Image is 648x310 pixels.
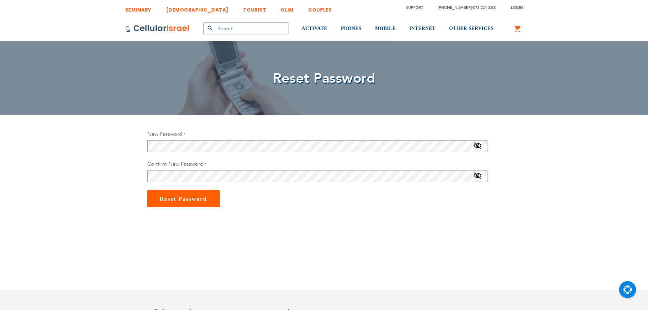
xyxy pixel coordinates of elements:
[302,26,327,31] span: ACTIVATE
[431,3,496,13] li: /
[375,16,396,42] a: MOBILE
[302,16,327,42] a: ACTIVATE
[375,26,396,31] span: MOBILE
[273,69,375,88] span: Reset Password
[160,196,207,202] span: Reset Password
[125,2,151,14] a: SEMINARY
[449,26,494,31] span: OTHER SERVICES
[308,2,332,14] a: COUPLES
[473,5,496,10] a: 072-224-3300
[409,16,435,42] a: INTERNET
[147,130,182,138] span: New Password
[166,2,229,14] a: [DEMOGRAPHIC_DATA]
[438,5,472,10] a: [PHONE_NUMBER]
[203,22,288,34] input: Search
[243,2,266,14] a: TOURIST
[449,16,494,42] a: OTHER SERVICES
[147,160,203,168] span: Confirm New Password
[125,25,190,33] img: Cellular Israel Logo
[147,190,220,207] button: Reset Password
[341,16,362,42] a: PHONES
[511,5,523,10] span: Login
[341,26,362,31] span: PHONES
[406,5,423,10] a: Support
[409,26,435,31] span: INTERNET
[281,2,294,14] a: OLIM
